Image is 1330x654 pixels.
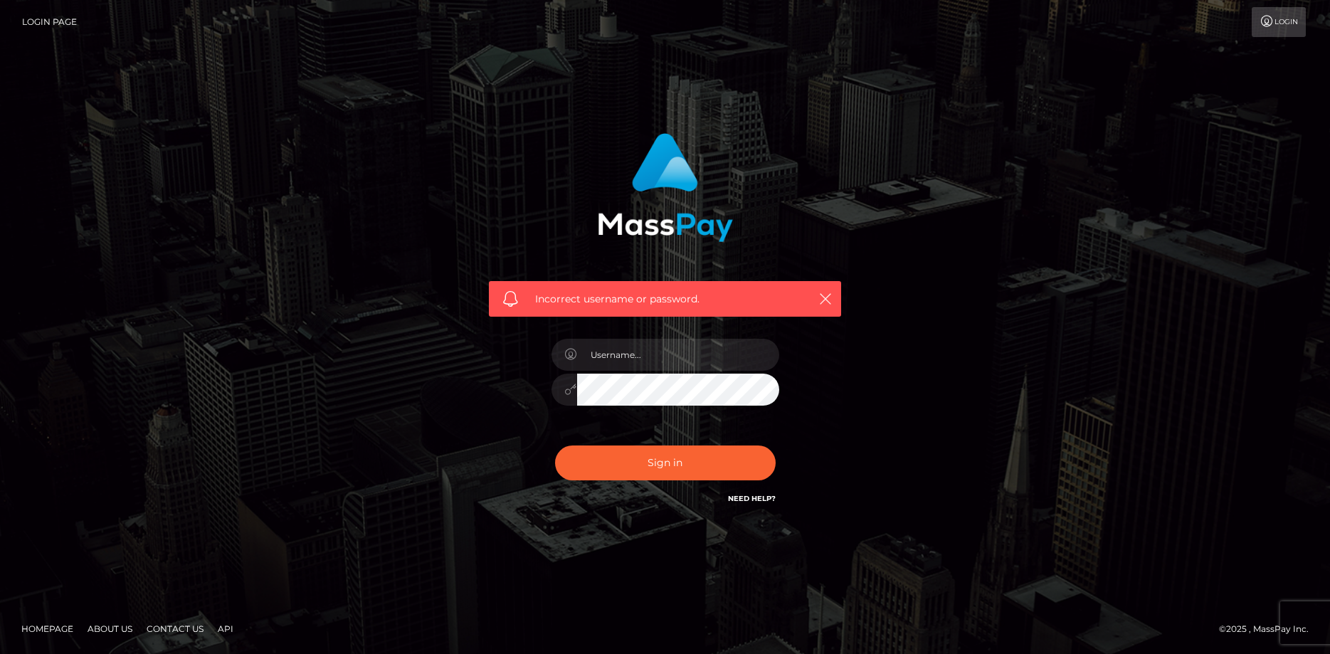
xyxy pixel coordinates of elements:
[212,618,239,640] a: API
[728,494,776,503] a: Need Help?
[1219,621,1319,637] div: © 2025 , MassPay Inc.
[598,133,733,242] img: MassPay Login
[535,292,795,307] span: Incorrect username or password.
[555,445,776,480] button: Sign in
[141,618,209,640] a: Contact Us
[16,618,79,640] a: Homepage
[22,7,77,37] a: Login Page
[82,618,138,640] a: About Us
[1252,7,1306,37] a: Login
[577,339,779,371] input: Username...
